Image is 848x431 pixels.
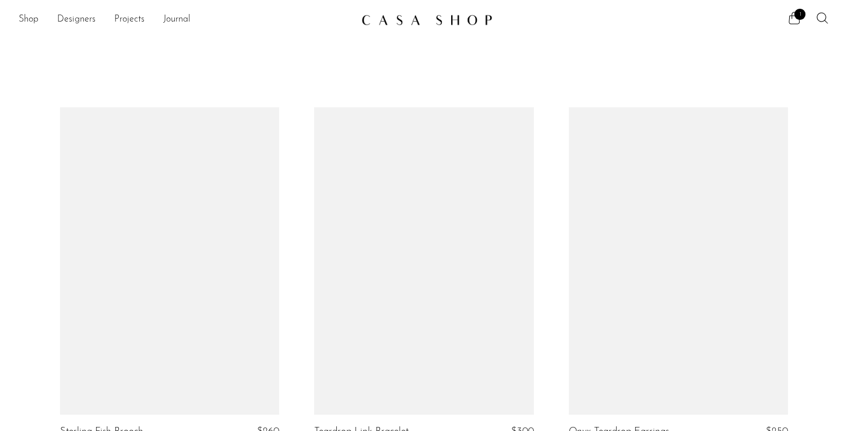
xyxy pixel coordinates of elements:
span: 1 [794,9,805,20]
a: Projects [114,12,145,27]
ul: NEW HEADER MENU [19,10,352,30]
a: Journal [163,12,191,27]
a: Designers [57,12,96,27]
nav: Desktop navigation [19,10,352,30]
a: Shop [19,12,38,27]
